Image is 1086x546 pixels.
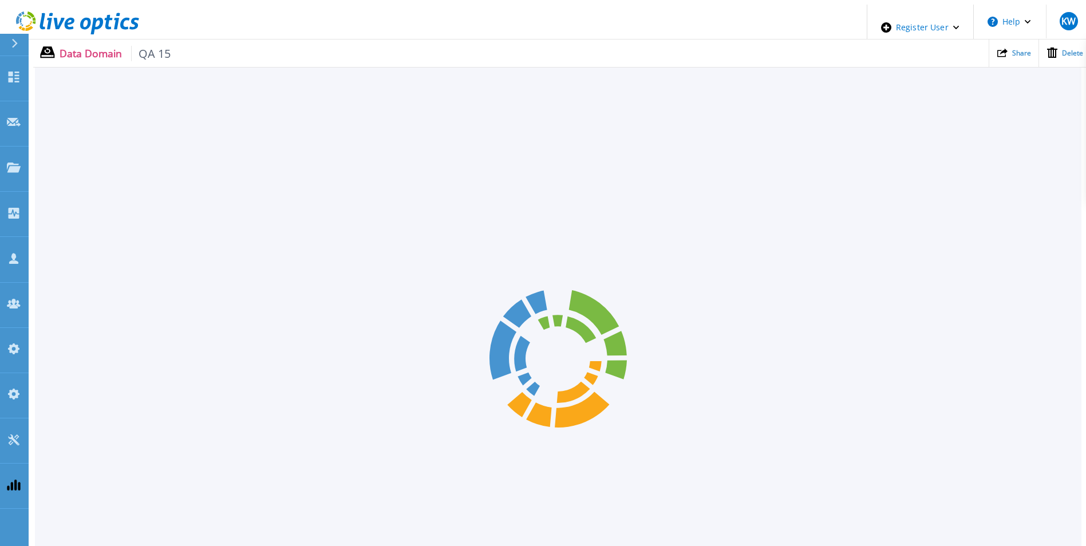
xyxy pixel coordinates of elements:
span: KW [1061,17,1076,26]
button: Help [974,5,1045,39]
span: QA 15 [131,46,171,61]
p: Data Domain [60,46,171,61]
div: Register User [867,5,973,50]
span: Share [1012,50,1031,57]
span: Delete [1062,50,1083,57]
